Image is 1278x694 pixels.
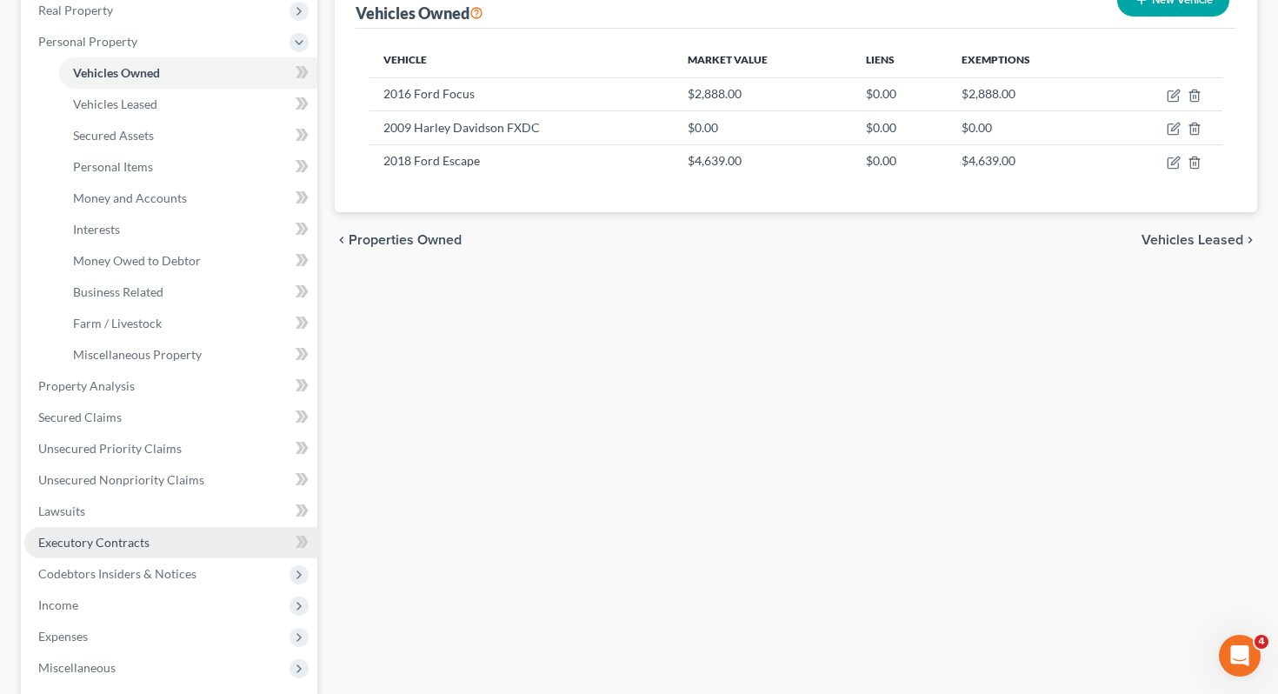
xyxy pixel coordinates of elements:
span: Real Property [38,3,113,17]
a: Lawsuits [24,496,317,527]
span: Property Analysis [38,378,135,393]
span: Personal Property [38,34,137,49]
span: Interests [73,222,120,237]
span: Secured Claims [38,410,122,424]
td: $0.00 [674,111,852,144]
span: Miscellaneous [38,660,116,675]
a: Unsecured Priority Claims [24,433,317,464]
span: Codebtors Insiders & Notices [38,566,196,581]
th: Market Value [674,43,852,77]
a: Secured Claims [24,402,317,433]
span: Unsecured Priority Claims [38,441,182,456]
a: Vehicles Owned [59,57,317,89]
a: Vehicles Leased [59,89,317,120]
td: $0.00 [852,111,949,144]
td: $4,639.00 [948,144,1107,177]
span: Expenses [38,629,88,644]
a: Interests [59,214,317,245]
span: Money and Accounts [73,190,187,205]
a: Executory Contracts [24,527,317,558]
td: 2018 Ford Escape [369,144,674,177]
span: Vehicles Leased [1142,233,1243,247]
div: Vehicles Owned [356,3,483,23]
th: Vehicle [369,43,674,77]
td: $2,888.00 [674,77,852,110]
th: Liens [852,43,949,77]
td: $0.00 [852,144,949,177]
td: 2016 Ford Focus [369,77,674,110]
iframe: Intercom live chat [1219,635,1261,677]
span: Vehicles Owned [73,65,160,80]
span: Secured Assets [73,128,154,143]
td: $4,639.00 [674,144,852,177]
td: $0.00 [852,77,949,110]
a: Secured Assets [59,120,317,151]
button: Vehicles Leased chevron_right [1142,233,1257,247]
span: Vehicles Leased [73,97,157,111]
td: $0.00 [948,111,1107,144]
a: Unsecured Nonpriority Claims [24,464,317,496]
button: chevron_left Properties Owned [335,233,462,247]
a: Property Analysis [24,370,317,402]
span: Lawsuits [38,504,85,518]
th: Exemptions [948,43,1107,77]
i: chevron_left [335,233,349,247]
a: Business Related [59,277,317,308]
span: Properties Owned [349,233,462,247]
a: Farm / Livestock [59,308,317,339]
i: chevron_right [1243,233,1257,247]
span: 4 [1255,635,1268,649]
span: Unsecured Nonpriority Claims [38,472,204,487]
span: Personal Items [73,159,153,174]
a: Miscellaneous Property [59,339,317,370]
span: Money Owed to Debtor [73,253,201,268]
td: 2009 Harley Davidson FXDC [369,111,674,144]
a: Money and Accounts [59,183,317,214]
a: Money Owed to Debtor [59,245,317,277]
td: $2,888.00 [948,77,1107,110]
span: Executory Contracts [38,535,150,550]
span: Miscellaneous Property [73,347,202,362]
a: Personal Items [59,151,317,183]
span: Business Related [73,284,163,299]
span: Farm / Livestock [73,316,162,330]
span: Income [38,597,78,612]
